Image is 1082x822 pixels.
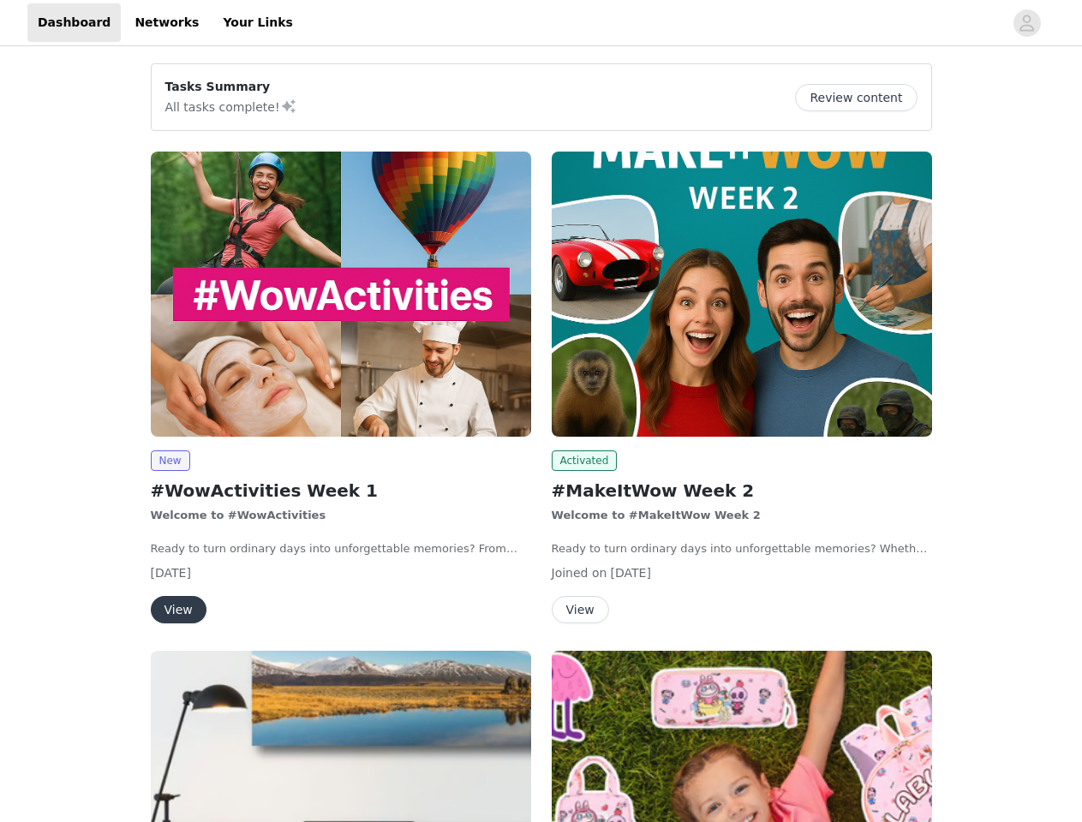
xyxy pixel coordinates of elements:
[552,540,932,557] p: Ready to turn ordinary days into unforgettable memories? Whether you’re chasing thrills, enjoying...
[165,78,297,96] p: Tasks Summary
[1019,9,1035,37] div: avatar
[151,566,191,580] span: [DATE]
[552,604,609,616] a: View
[212,3,303,42] a: Your Links
[552,450,618,471] span: Activated
[27,3,121,42] a: Dashboard
[552,478,932,503] h2: #MakeItWow Week 2
[151,540,531,557] p: Ready to turn ordinary days into unforgettable memories? From heart-pumping adventures to relaxin...
[165,96,297,116] p: All tasks complete!
[552,152,932,437] img: wowcher.co.uk
[552,566,607,580] span: Joined on
[151,509,326,521] strong: Welcome to #WowActivities
[552,509,761,521] strong: Welcome to #MakeItWow Week 2
[151,478,531,503] h2: #WowActivities Week 1
[552,596,609,623] button: View
[611,566,651,580] span: [DATE]
[151,604,206,616] a: View
[151,152,531,437] img: wowcher.co.uk
[151,596,206,623] button: View
[151,450,190,471] span: New
[124,3,209,42] a: Networks
[795,84,917,111] button: Review content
